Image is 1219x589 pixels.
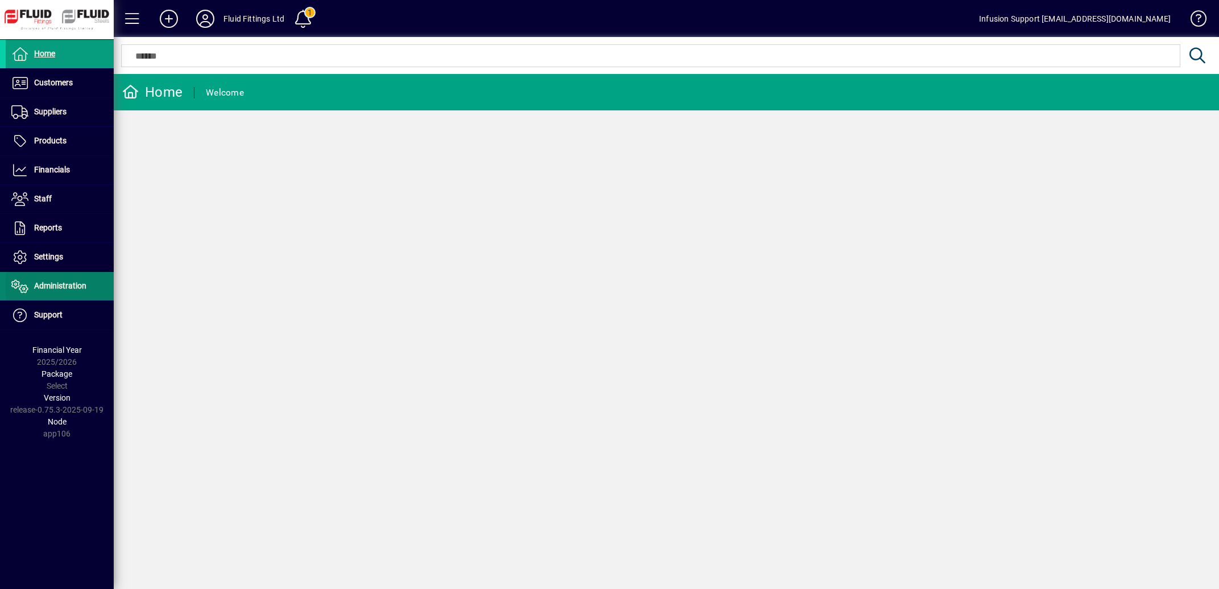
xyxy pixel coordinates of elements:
[187,9,223,29] button: Profile
[206,84,244,102] div: Welcome
[6,272,114,300] a: Administration
[979,10,1171,28] div: Infusion Support [EMAIL_ADDRESS][DOMAIN_NAME]
[34,136,67,145] span: Products
[6,301,114,329] a: Support
[48,417,67,426] span: Node
[223,10,284,28] div: Fluid Fittings Ltd
[34,78,73,87] span: Customers
[34,165,70,174] span: Financials
[151,9,187,29] button: Add
[32,345,82,355] span: Financial Year
[34,252,63,261] span: Settings
[34,310,63,319] span: Support
[34,281,86,290] span: Administration
[6,185,114,213] a: Staff
[6,127,114,155] a: Products
[34,107,67,116] span: Suppliers
[34,223,62,232] span: Reports
[6,69,114,97] a: Customers
[1182,2,1205,39] a: Knowledge Base
[34,49,55,58] span: Home
[6,156,114,184] a: Financials
[122,83,183,101] div: Home
[42,369,72,378] span: Package
[34,194,52,203] span: Staff
[44,393,71,402] span: Version
[6,98,114,126] a: Suppliers
[6,214,114,242] a: Reports
[6,243,114,271] a: Settings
